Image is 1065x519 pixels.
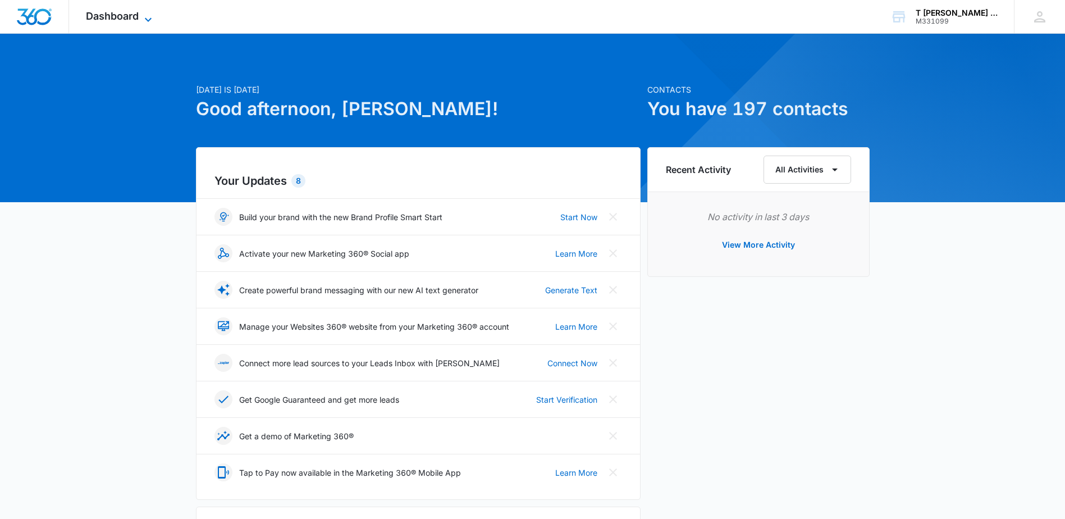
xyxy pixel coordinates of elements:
div: account id [916,17,998,25]
p: No activity in last 3 days [666,210,851,224]
p: Get a demo of Marketing 360® [239,430,354,442]
a: Learn More [555,321,597,333]
h1: You have 197 contacts [647,95,870,122]
button: Close [604,390,622,408]
h6: Recent Activity [666,163,731,176]
p: Connect more lead sources to your Leads Inbox with [PERSON_NAME] [239,357,500,369]
a: Start Now [560,211,597,223]
a: Learn More [555,248,597,259]
p: Tap to Pay now available in the Marketing 360® Mobile App [239,467,461,479]
button: Close [604,317,622,335]
button: Close [604,427,622,445]
h2: Your Updates [214,172,622,189]
div: 8 [291,174,305,188]
button: Close [604,208,622,226]
p: [DATE] is [DATE] [196,84,641,95]
a: Generate Text [545,284,597,296]
span: Dashboard [86,10,139,22]
button: View More Activity [711,231,806,258]
button: Close [604,281,622,299]
p: Create powerful brand messaging with our new AI text generator [239,284,478,296]
a: Connect Now [547,357,597,369]
a: Start Verification [536,394,597,406]
p: Contacts [647,84,870,95]
button: Close [604,463,622,481]
button: Close [604,354,622,372]
h1: Good afternoon, [PERSON_NAME]! [196,95,641,122]
div: account name [916,8,998,17]
p: Activate your new Marketing 360® Social app [239,248,409,259]
p: Build your brand with the new Brand Profile Smart Start [239,211,442,223]
a: Learn More [555,467,597,479]
p: Get Google Guaranteed and get more leads [239,394,399,406]
button: Close [604,244,622,262]
button: All Activities [764,156,851,184]
p: Manage your Websites 360® website from your Marketing 360® account [239,321,509,333]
